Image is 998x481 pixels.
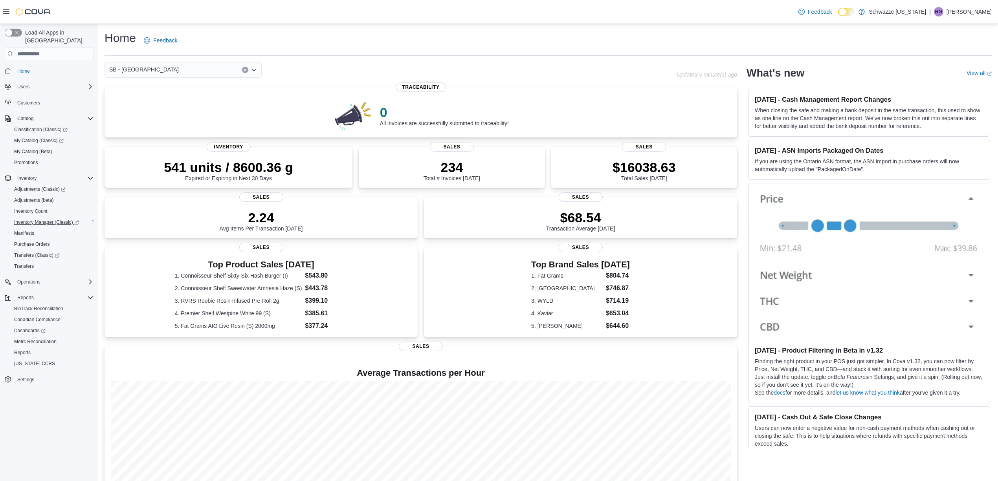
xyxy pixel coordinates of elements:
span: Inventory Manager (Classic) [11,218,94,227]
p: Finding the right product in your POS just got simpler. In Cova v1.32, you can now filter by Pric... [755,357,983,389]
dd: $714.19 [606,296,630,305]
span: Home [17,68,30,74]
dt: 4. Premier Shelf Westpine White 99 (S) [175,309,302,317]
span: Purchase Orders [14,241,50,247]
span: Canadian Compliance [14,316,61,323]
h1: Home [105,30,136,46]
span: Dashboards [11,326,94,335]
button: Catalog [2,113,97,124]
dt: 2. Connoisseur Shelf Sweetwater Amnesia Haze (S) [175,284,302,292]
span: Metrc Reconciliation [14,338,57,345]
h4: Average Transactions per Hour [111,368,731,378]
span: My Catalog (Beta) [14,148,52,155]
button: Catalog [14,114,37,123]
h3: [DATE] - ASN Imports Packaged On Dates [755,146,983,154]
span: Adjustments (Classic) [14,186,66,192]
p: Users can now enter a negative value for non-cash payment methods when cashing out or closing the... [755,424,983,448]
span: SB - [GEOGRAPHIC_DATA] [109,65,179,74]
span: Manifests [14,230,34,236]
button: Promotions [8,157,97,168]
a: My Catalog (Classic) [8,135,97,146]
span: Inventory [207,142,251,152]
span: Transfers (Classic) [11,251,94,260]
dt: 5. Fat Grams AIO Live Resin (S) 2000mg [175,322,302,330]
span: Reports [14,293,94,302]
span: Sales [399,342,443,351]
dd: $399.10 [305,296,347,305]
span: [US_STATE] CCRS [14,360,55,367]
span: Sales [430,142,474,152]
span: Manifests [11,229,94,238]
button: My Catalog (Beta) [8,146,97,157]
span: Inventory [14,174,94,183]
a: Dashboards [11,326,49,335]
img: Cova [16,8,51,16]
span: Sales [239,243,283,252]
span: BioTrack Reconciliation [11,304,94,313]
a: BioTrack Reconciliation [11,304,66,313]
p: When closing the safe and making a bank deposit in the same transaction, this used to show as one... [755,106,983,130]
span: Classification (Classic) [14,126,68,133]
span: Reports [14,349,31,356]
a: Home [14,66,33,76]
dd: $377.24 [305,321,347,331]
span: Metrc Reconciliation [11,337,94,346]
span: Catalog [14,114,94,123]
p: 2.24 [220,210,303,225]
span: Operations [17,279,40,285]
a: Canadian Compliance [11,315,64,324]
span: Sales [239,192,283,202]
dt: 1. Fat Grams [531,272,603,280]
div: Expired or Expiring in Next 30 Days [164,159,293,181]
button: Inventory Count [8,206,97,217]
button: Open list of options [251,67,257,73]
a: Feedback [141,33,180,48]
a: Purchase Orders [11,240,53,249]
a: Settings [14,375,37,384]
h3: Top Brand Sales [DATE] [531,260,630,269]
dd: $804.74 [606,271,630,280]
span: BioTrack Reconciliation [14,305,63,312]
span: Adjustments (beta) [14,197,54,203]
button: Manifests [8,228,97,239]
span: Classification (Classic) [11,125,94,134]
a: View allExternal link [967,70,992,76]
span: Dark Mode [838,16,838,16]
p: | [929,7,931,16]
button: Inventory [14,174,40,183]
span: Settings [17,377,34,383]
dd: $443.78 [305,283,347,293]
span: Customers [14,98,94,108]
span: My Catalog (Classic) [11,136,94,145]
span: Feedback [153,37,177,44]
dd: $543.80 [305,271,347,280]
a: Classification (Classic) [8,124,97,135]
dt: 3. RVRS Roobie Rosin Infused Pre-Roll 2g [175,297,302,305]
div: All invoices are successfully submitted to traceability! [380,104,509,126]
p: 541 units / 8600.36 g [164,159,293,175]
span: Sales [559,192,603,202]
dt: 4. Kaviar [531,309,603,317]
a: Adjustments (Classic) [8,184,97,195]
img: 0 [333,100,374,131]
dd: $644.60 [606,321,630,331]
h3: [DATE] - Cash Management Report Changes [755,95,983,103]
div: Total # Invoices [DATE] [424,159,480,181]
h3: Top Product Sales [DATE] [175,260,348,269]
dd: $385.61 [305,309,347,318]
button: Operations [14,277,44,287]
a: Inventory Manager (Classic) [8,217,97,228]
button: Inventory [2,173,97,184]
dt: 2. [GEOGRAPHIC_DATA] [531,284,603,292]
a: Inventory Manager (Classic) [11,218,82,227]
span: Catalog [17,115,33,122]
dt: 5. [PERSON_NAME] [531,322,603,330]
span: Promotions [14,159,38,166]
button: Home [2,65,97,76]
dt: 3. WYLD [531,297,603,305]
p: $16038.63 [613,159,676,175]
span: Promotions [11,158,94,167]
span: Settings [14,375,94,384]
h2: What's new [747,67,804,79]
button: Clear input [242,67,248,73]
